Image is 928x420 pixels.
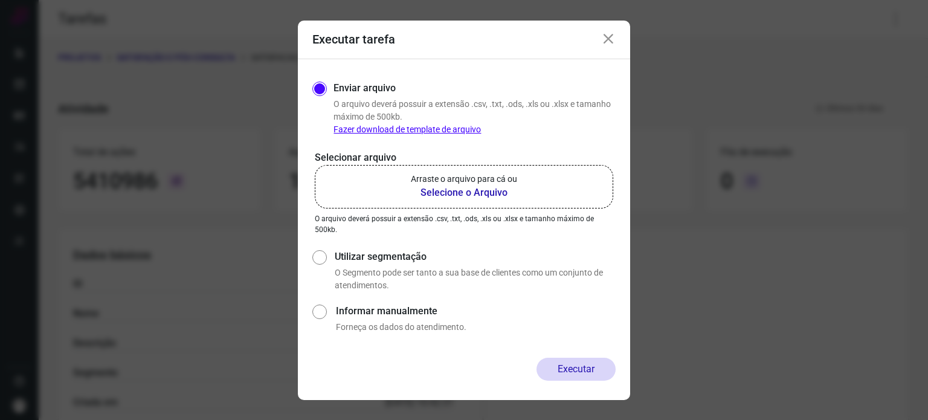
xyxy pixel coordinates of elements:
[336,304,616,318] label: Informar manualmente
[333,98,616,136] p: O arquivo deverá possuir a extensão .csv, .txt, .ods, .xls ou .xlsx e tamanho máximo de 500kb.
[315,213,613,235] p: O arquivo deverá possuir a extensão .csv, .txt, .ods, .xls ou .xlsx e tamanho máximo de 500kb.
[333,81,396,95] label: Enviar arquivo
[335,267,616,292] p: O Segmento pode ser tanto a sua base de clientes como um conjunto de atendimentos.
[333,124,481,134] a: Fazer download de template de arquivo
[335,250,616,264] label: Utilizar segmentação
[536,358,616,381] button: Executar
[336,321,616,334] p: Forneça os dados do atendimento.
[411,186,517,200] b: Selecione o Arquivo
[312,32,395,47] h3: Executar tarefa
[411,173,517,186] p: Arraste o arquivo para cá ou
[315,150,613,165] p: Selecionar arquivo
